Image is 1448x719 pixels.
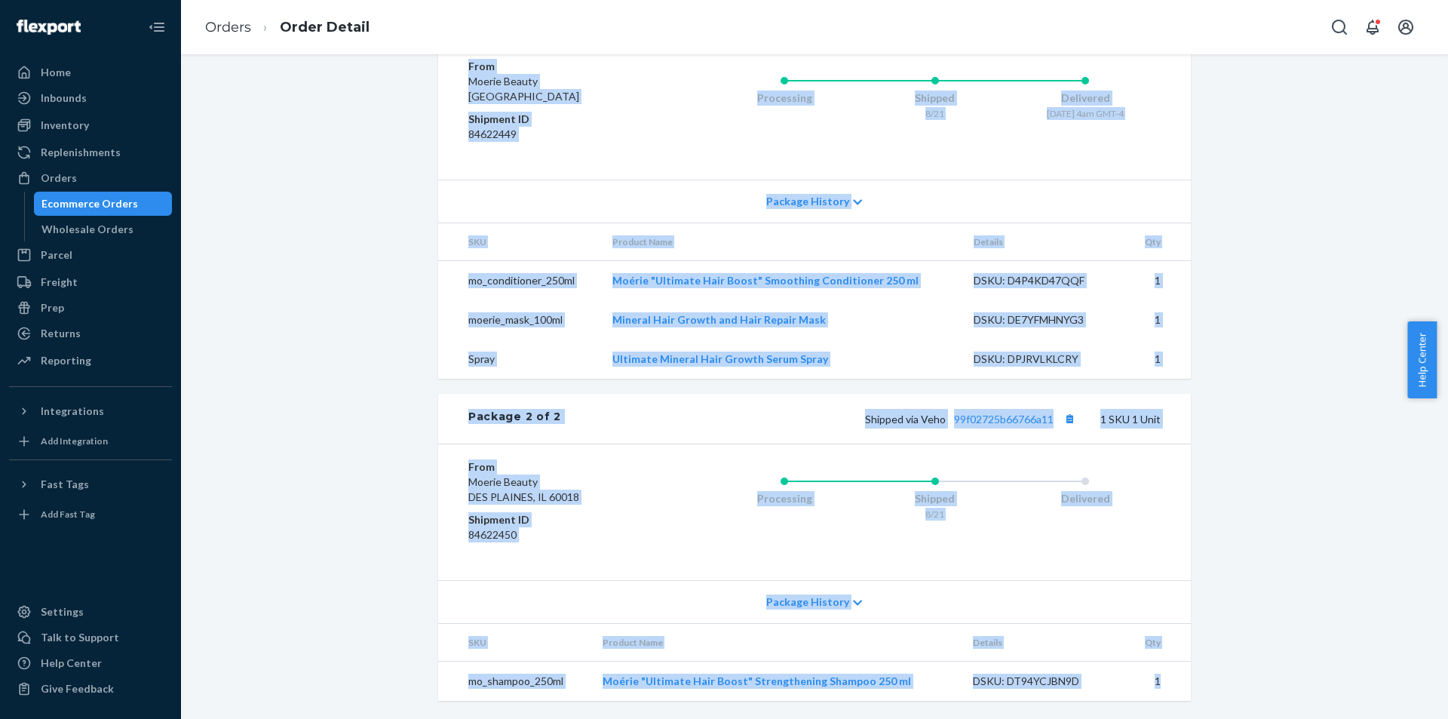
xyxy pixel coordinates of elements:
[766,595,849,610] span: Package History
[34,217,173,241] a: Wholesale Orders
[9,600,172,624] a: Settings
[468,459,649,475] dt: From
[709,91,860,106] div: Processing
[41,222,133,237] div: Wholesale Orders
[41,247,72,263] div: Parcel
[9,86,172,110] a: Inbounds
[603,674,911,687] a: Moérie "Ultimate Hair Boost" Strengthening Shampoo 250 ml
[280,19,370,35] a: Order Detail
[1126,662,1191,702] td: 1
[468,127,649,142] dd: 84622449
[438,662,591,702] td: mo_shampoo_250ml
[142,12,172,42] button: Close Navigation
[860,491,1011,506] div: Shipped
[600,223,962,261] th: Product Name
[41,656,102,671] div: Help Center
[1407,321,1437,398] button: Help Center
[865,413,1079,426] span: Shipped via Veho
[9,625,172,650] a: Talk to Support
[612,313,826,326] a: Mineral Hair Growth and Hair Repair Mask
[438,340,600,379] td: Spray
[205,19,251,35] a: Orders
[860,508,1011,521] div: 8/21
[954,413,1054,426] a: 99f02725b66766a11
[41,275,78,290] div: Freight
[561,409,1161,429] div: 1 SKU 1 Unit
[9,140,172,164] a: Replenishments
[1126,624,1191,662] th: Qty
[709,491,860,506] div: Processing
[1127,340,1191,379] td: 1
[1010,91,1161,106] div: Delivered
[41,118,89,133] div: Inventory
[1010,491,1161,506] div: Delivered
[41,65,71,80] div: Home
[9,321,172,346] a: Returns
[9,113,172,137] a: Inventory
[17,20,81,35] img: Flexport logo
[468,475,579,503] span: Moerie Beauty DES PLAINES, IL 60018
[41,196,138,211] div: Ecommerce Orders
[1127,223,1191,261] th: Qty
[973,674,1115,689] div: DSKU: DT94YCJBN9D
[1391,12,1421,42] button: Open account menu
[468,527,649,542] dd: 84622450
[41,630,119,645] div: Talk to Support
[9,296,172,320] a: Prep
[41,171,77,186] div: Orders
[41,508,95,521] div: Add Fast Tag
[41,435,108,447] div: Add Integration
[860,107,1011,120] div: 8/21
[961,624,1127,662] th: Details
[766,194,849,209] span: Package History
[1324,12,1354,42] button: Open Search Box
[9,349,172,373] a: Reporting
[1127,300,1191,340] td: 1
[974,273,1115,288] div: DSKU: D4P4KD47QQF
[468,59,649,74] dt: From
[41,145,121,160] div: Replenishments
[612,274,919,287] a: Moérie "Ultimate Hair Boost" Smoothing Conditioner 250 ml
[41,353,91,368] div: Reporting
[612,352,828,365] a: Ultimate Mineral Hair Growth Serum Spray
[9,60,172,84] a: Home
[438,300,600,340] td: moerie_mask_100ml
[974,312,1115,327] div: DSKU: DE7YFMHNYG3
[9,429,172,453] a: Add Integration
[591,624,960,662] th: Product Name
[41,91,87,106] div: Inbounds
[9,270,172,294] a: Freight
[9,677,172,701] button: Give Feedback
[41,326,81,341] div: Returns
[41,604,84,619] div: Settings
[9,166,172,190] a: Orders
[41,404,104,419] div: Integrations
[9,502,172,527] a: Add Fast Tag
[41,681,114,696] div: Give Feedback
[41,477,89,492] div: Fast Tags
[438,624,591,662] th: SKU
[974,352,1115,367] div: DSKU: DPJRVLKLCRY
[860,91,1011,106] div: Shipped
[193,5,382,50] ol: breadcrumbs
[9,399,172,423] button: Integrations
[438,261,600,301] td: mo_conditioner_250ml
[438,223,600,261] th: SKU
[1357,12,1388,42] button: Open notifications
[468,75,579,103] span: Moerie Beauty [GEOGRAPHIC_DATA]
[468,112,649,127] dt: Shipment ID
[9,472,172,496] button: Fast Tags
[1127,261,1191,301] td: 1
[468,409,561,429] div: Package 2 of 2
[9,651,172,675] a: Help Center
[962,223,1127,261] th: Details
[34,192,173,216] a: Ecommerce Orders
[1060,409,1079,429] button: Copy tracking number
[468,512,649,527] dt: Shipment ID
[41,300,64,315] div: Prep
[1010,107,1161,120] div: [DATE] 4am GMT-4
[9,243,172,267] a: Parcel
